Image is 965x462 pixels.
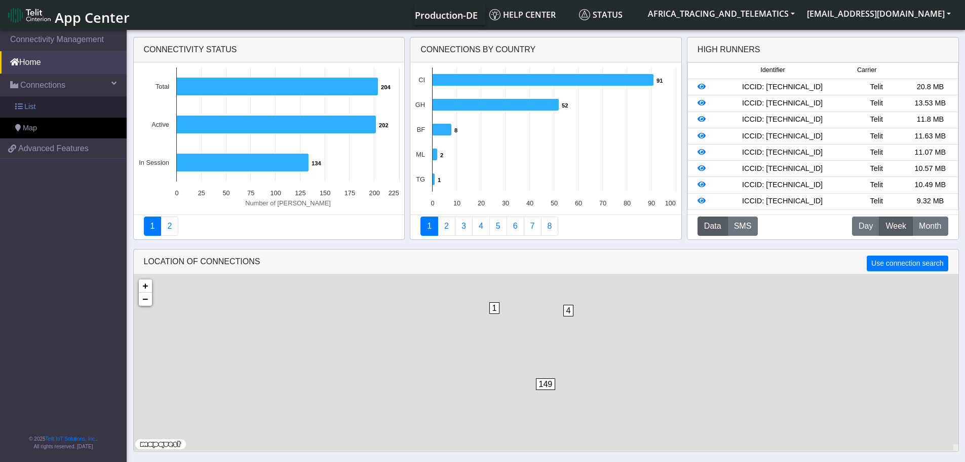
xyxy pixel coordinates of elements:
a: App Center [8,4,128,26]
div: ICCID: [TECHNICAL_ID] [715,196,850,207]
text: 30 [502,199,509,207]
div: ICCID: [TECHNICAL_ID] [715,131,850,142]
div: Telit [850,163,903,174]
span: Month [919,220,941,232]
span: Production-DE [415,9,478,21]
img: status.svg [579,9,590,20]
a: Help center [485,5,575,25]
text: 70 [599,199,606,207]
text: 52 [562,102,568,109]
div: Telit [850,98,903,109]
div: 11.8 MB [903,114,957,125]
text: 60 [575,199,582,207]
button: Week [879,217,913,236]
span: Connections [20,79,65,91]
img: logo-telit-cinterion-gw-new.png [8,7,51,23]
div: High Runners [698,44,760,56]
text: 175 [344,189,355,197]
text: CI [418,76,425,84]
a: Telit IoT Solutions, Inc. [46,436,96,442]
text: 50 [222,189,229,197]
div: ICCID: [TECHNICAL_ID] [715,163,850,174]
text: 0 [175,189,178,197]
span: Day [859,220,873,232]
text: 225 [388,189,399,197]
text: TG [416,175,425,183]
text: 204 [381,84,391,90]
div: Telit [850,147,903,158]
div: Connections By Country [410,38,681,62]
span: Week [885,220,906,232]
button: Month [912,217,948,236]
div: 11.07 MB [903,147,957,158]
a: Not Connected for 30 days [541,217,559,236]
div: ICCID: [TECHNICAL_ID] [715,98,850,109]
text: 2 [440,152,443,158]
div: ICCID: [TECHNICAL_ID] [715,180,850,191]
button: Data [698,217,728,236]
text: 202 [379,122,389,128]
span: 1 [489,302,500,314]
text: Number of [PERSON_NAME] [245,199,331,207]
div: LOCATION OF CONNECTIONS [134,250,958,274]
a: Zero Session [524,217,542,236]
a: Connectivity status [144,217,162,236]
a: Carrier [438,217,455,236]
text: 200 [369,189,379,197]
text: 91 [657,78,663,84]
text: 25 [198,189,205,197]
a: Deployment status [161,217,178,236]
text: 80 [624,199,631,207]
a: Connections By Carrier [472,217,490,236]
text: 0 [431,199,435,207]
a: Status [575,5,642,25]
text: 8 [454,127,457,133]
a: Usage per Country [455,217,473,236]
text: Total [155,83,169,90]
span: App Center [55,8,130,27]
text: 1 [438,177,441,183]
div: Telit [850,131,903,142]
text: 10 [453,199,460,207]
a: Usage by Carrier [489,217,507,236]
text: 75 [247,189,254,197]
div: Telit [850,82,903,93]
div: Connectivity status [134,38,405,62]
span: List [24,101,35,113]
span: Map [23,123,37,134]
nav: Summary paging [420,217,671,236]
span: Identifier [760,65,785,75]
span: 149 [536,378,556,390]
div: Telit [850,196,903,207]
text: 134 [312,160,321,166]
text: BF [417,126,426,133]
div: 20.8 MB [903,82,957,93]
text: 90 [648,199,655,207]
img: knowledge.svg [489,9,500,20]
div: 1 [489,302,499,333]
text: 100 [665,199,676,207]
div: ICCID: [TECHNICAL_ID] [715,114,850,125]
text: 150 [319,189,330,197]
div: 10.57 MB [903,163,957,174]
div: 11.63 MB [903,131,957,142]
text: 20 [478,199,485,207]
div: 10.49 MB [903,180,957,191]
text: In Session [139,159,169,166]
text: 50 [551,199,558,207]
a: Connections By Country [420,217,438,236]
button: Use connection search [867,256,948,271]
div: 9.32 MB [903,196,957,207]
button: AFRICA_TRACING_AND_TELEMATICS [642,5,801,23]
span: Advanced Features [18,143,89,155]
a: Zoom out [139,293,152,306]
span: 4 [563,305,574,316]
button: Day [852,217,879,236]
text: 100 [270,189,281,197]
nav: Summary paging [144,217,395,236]
text: 40 [526,199,533,207]
a: Your current platform instance [414,5,477,25]
span: Carrier [857,65,876,75]
text: GH [415,101,425,109]
button: [EMAIL_ADDRESS][DOMAIN_NAME] [801,5,957,23]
